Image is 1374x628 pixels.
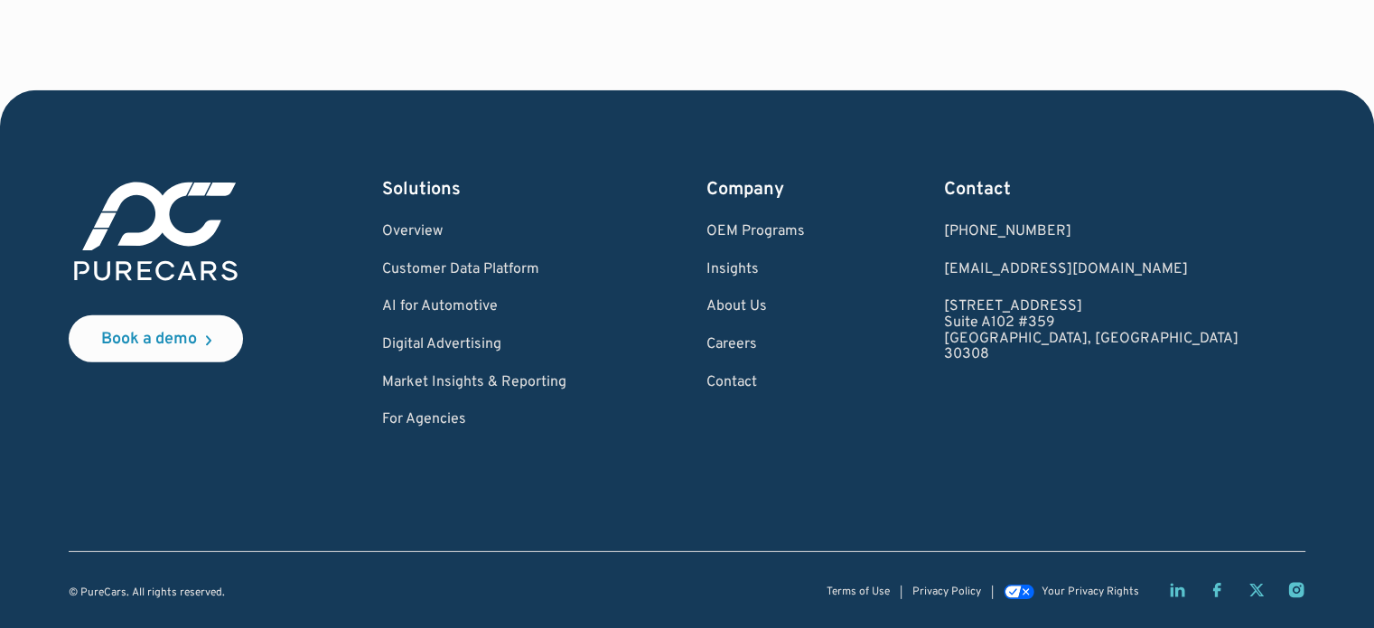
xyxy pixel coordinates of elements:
[382,177,566,202] div: Solutions
[1042,586,1139,598] div: Your Privacy Rights
[382,412,566,428] a: For Agencies
[1168,581,1186,599] a: LinkedIn page
[827,586,890,598] a: Terms of Use
[706,224,804,240] a: OEM Programs
[382,375,566,391] a: Market Insights & Reporting
[69,587,225,599] div: © PureCars. All rights reserved.
[382,299,566,315] a: AI for Automotive
[69,315,243,362] a: Book a demo
[382,262,566,278] a: Customer Data Platform
[706,262,804,278] a: Insights
[706,177,804,202] div: Company
[69,177,243,286] img: purecars logo
[944,177,1238,202] div: Contact
[944,224,1238,240] div: [PHONE_NUMBER]
[1248,581,1266,599] a: Twitter X page
[706,337,804,353] a: Careers
[706,375,804,391] a: Contact
[706,299,804,315] a: About Us
[912,586,981,598] a: Privacy Policy
[944,299,1238,362] a: [STREET_ADDRESS]Suite A102 #359[GEOGRAPHIC_DATA], [GEOGRAPHIC_DATA]30308
[382,337,566,353] a: Digital Advertising
[1287,581,1305,599] a: Instagram page
[944,262,1238,278] a: Email us
[101,332,197,348] div: Book a demo
[382,224,566,240] a: Overview
[1208,581,1226,599] a: Facebook page
[1004,586,1139,599] a: Your Privacy Rights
